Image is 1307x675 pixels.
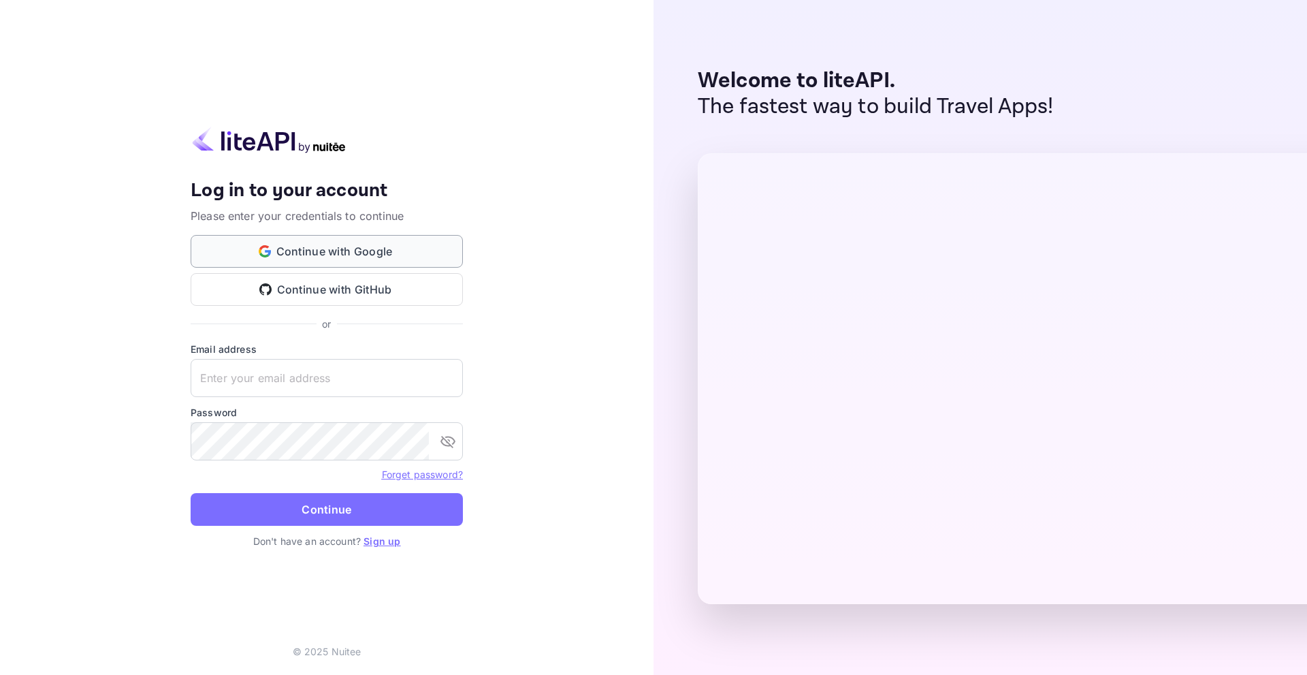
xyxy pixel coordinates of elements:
[191,534,463,548] p: Don't have an account?
[191,359,463,397] input: Enter your email address
[434,428,462,455] button: toggle password visibility
[191,342,463,356] label: Email address
[191,405,463,420] label: Password
[698,94,1054,120] p: The fastest way to build Travel Apps!
[364,535,400,547] a: Sign up
[191,127,347,153] img: liteapi
[191,179,463,203] h4: Log in to your account
[191,273,463,306] button: Continue with GitHub
[698,68,1054,94] p: Welcome to liteAPI.
[382,467,463,481] a: Forget password?
[322,317,331,331] p: or
[191,493,463,526] button: Continue
[293,644,361,659] p: © 2025 Nuitee
[382,469,463,480] a: Forget password?
[191,208,463,224] p: Please enter your credentials to continue
[191,235,463,268] button: Continue with Google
